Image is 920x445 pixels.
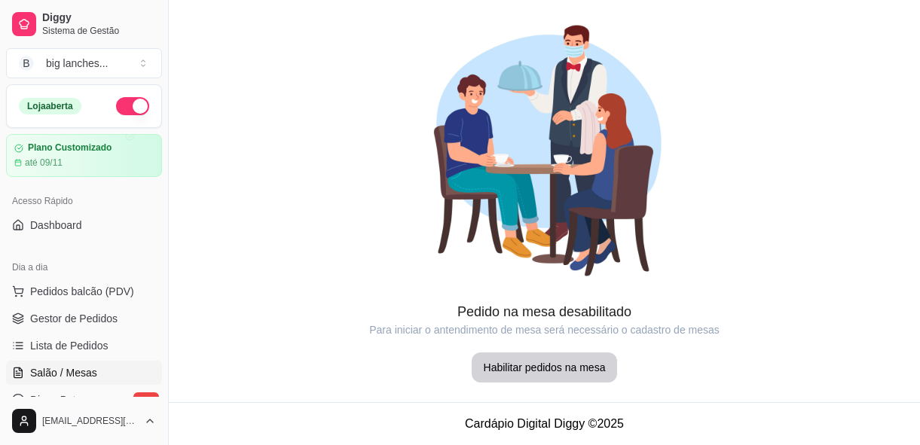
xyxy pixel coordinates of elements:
[30,392,76,407] span: Diggy Bot
[42,11,156,25] span: Diggy
[116,97,149,115] button: Alterar Status
[6,213,162,237] a: Dashboard
[6,306,162,331] a: Gestor de Pedidos
[6,255,162,279] div: Dia a dia
[46,56,109,71] div: big lanches ...
[30,284,134,299] span: Pedidos balcão (PDV)
[6,361,162,385] a: Salão / Mesas
[6,134,162,177] a: Plano Customizadoaté 09/11
[30,365,97,380] span: Salão / Mesas
[30,218,82,233] span: Dashboard
[28,142,112,154] article: Plano Customizado
[6,334,162,358] a: Lista de Pedidos
[25,157,63,169] article: até 09/11
[169,301,920,322] article: Pedido na mesa desabilitado
[6,403,162,439] button: [EMAIL_ADDRESS][DOMAIN_NAME]
[42,25,156,37] span: Sistema de Gestão
[42,415,138,427] span: [EMAIL_ADDRESS][DOMAIN_NAME]
[472,352,618,383] button: Habilitar pedidos na mesa
[19,98,81,114] div: Loja aberta
[169,322,920,337] article: Para iniciar o antendimento de mesa será necessário o cadastro de mesas
[6,189,162,213] div: Acesso Rápido
[6,48,162,78] button: Select a team
[6,6,162,42] a: DiggySistema de Gestão
[6,388,162,412] a: Diggy Botnovo
[19,56,34,71] span: B
[6,279,162,303] button: Pedidos balcão (PDV)
[30,338,109,353] span: Lista de Pedidos
[30,311,118,326] span: Gestor de Pedidos
[169,402,920,445] footer: Cardápio Digital Diggy © 2025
